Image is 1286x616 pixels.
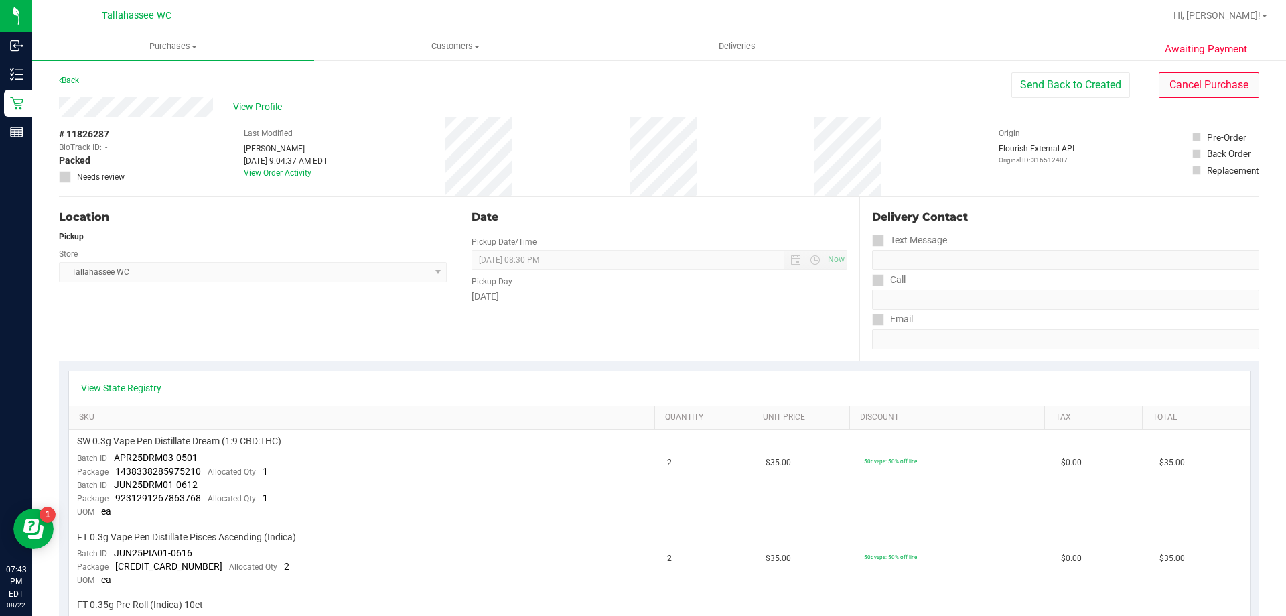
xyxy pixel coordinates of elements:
[32,40,314,52] span: Purchases
[59,248,78,260] label: Store
[472,290,847,304] div: [DATE]
[114,548,192,558] span: JUN25PIA01-0616
[77,171,125,183] span: Needs review
[1056,412,1137,423] a: Tax
[1173,10,1261,21] span: Hi, [PERSON_NAME]!
[114,479,198,490] span: JUN25DRM01-0612
[77,481,107,490] span: Batch ID
[208,467,256,477] span: Allocated Qty
[766,552,791,565] span: $35.00
[77,562,109,572] span: Package
[1165,42,1247,57] span: Awaiting Payment
[59,141,102,153] span: BioTrack ID:
[872,209,1259,225] div: Delivery Contact
[77,599,203,611] span: FT 0.35g Pre-Roll (Indica) 10ct
[864,458,917,465] span: 50dvape: 50% off line
[208,494,256,503] span: Allocated Qty
[10,97,23,110] inline-svg: Retail
[667,456,672,469] span: 2
[13,509,54,549] iframe: Resource center
[872,231,947,250] label: Text Message
[102,10,171,21] span: Tallahassee WC
[999,155,1074,165] p: Original ID: 316512407
[77,531,296,544] span: FT 0.3g Vape Pen Distillate Pisces Ascending (Indica)
[244,168,311,178] a: View Order Activity
[1153,412,1234,423] a: Total
[1207,147,1251,160] div: Back Order
[763,412,845,423] a: Unit Price
[1207,131,1246,144] div: Pre-Order
[472,236,537,248] label: Pickup Date/Time
[77,467,109,477] span: Package
[596,32,878,60] a: Deliveries
[1159,552,1185,565] span: $35.00
[59,76,79,85] a: Back
[314,32,596,60] a: Customers
[6,564,26,600] p: 07:43 PM EDT
[665,412,747,423] a: Quantity
[79,412,649,423] a: SKU
[233,100,287,114] span: View Profile
[244,155,328,167] div: [DATE] 9:04:37 AM EDT
[999,143,1074,165] div: Flourish External API
[77,454,107,463] span: Batch ID
[6,600,26,610] p: 08/22
[872,270,906,290] label: Call
[263,466,268,477] span: 1
[10,125,23,139] inline-svg: Reports
[872,290,1259,310] input: Format: (999) 999-9999
[10,39,23,52] inline-svg: Inbound
[77,494,109,503] span: Package
[872,250,1259,270] input: Format: (999) 999-9999
[59,153,90,168] span: Packed
[114,452,198,463] span: APR25DRM03-0501
[864,554,917,560] span: 50dvape: 50% off line
[115,561,222,572] span: [CREDIT_CARD_NUMBER]
[59,209,447,225] div: Location
[1061,552,1082,565] span: $0.00
[1011,72,1130,98] button: Send Back to Created
[10,68,23,81] inline-svg: Inventory
[244,127,293,139] label: Last Modified
[284,561,289,572] span: 2
[115,466,201,477] span: 1438338285975210
[263,493,268,503] span: 1
[115,493,201,503] span: 9231291267863768
[101,574,111,585] span: ea
[1159,456,1185,469] span: $35.00
[77,435,281,448] span: SW 0.3g Vape Pen Distillate Dream (1:9 CBD:THC)
[77,549,107,558] span: Batch ID
[77,576,94,585] span: UOM
[32,32,314,60] a: Purchases
[1061,456,1082,469] span: $0.00
[229,562,277,572] span: Allocated Qty
[59,232,84,241] strong: Pickup
[244,143,328,155] div: [PERSON_NAME]
[860,412,1040,423] a: Discount
[105,141,107,153] span: -
[1159,72,1259,98] button: Cancel Purchase
[40,507,56,523] iframe: Resource center unread badge
[77,507,94,517] span: UOM
[315,40,595,52] span: Customers
[872,310,913,329] label: Email
[701,40,774,52] span: Deliveries
[101,506,111,517] span: ea
[472,209,847,225] div: Date
[472,275,512,288] label: Pickup Day
[766,456,791,469] span: $35.00
[1207,164,1259,177] div: Replacement
[59,127,109,141] span: # 11826287
[667,552,672,565] span: 2
[999,127,1020,139] label: Origin
[81,381,161,395] a: View State Registry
